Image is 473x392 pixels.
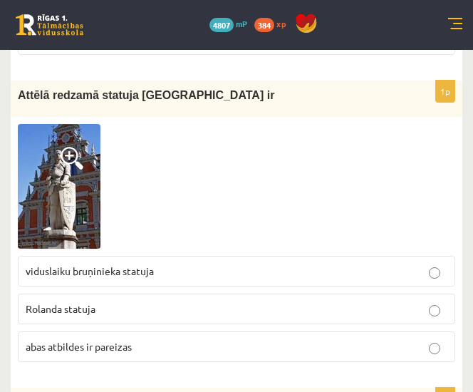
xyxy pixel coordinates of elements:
span: 4807 [209,18,234,32]
input: Rolanda statuja [429,305,440,316]
input: abas atbildes ir pareizas [429,343,440,354]
p: 1p [435,80,455,103]
span: xp [276,18,286,29]
a: Rīgas 1. Tālmācības vidusskola [16,14,83,36]
span: mP [236,18,247,29]
a: 384 xp [254,18,293,29]
img: 1.jpg [18,124,100,249]
span: 384 [254,18,274,32]
span: abas atbildes ir pareizas [26,340,132,353]
span: Rolanda statuja [26,302,95,315]
span: viduslaiku bruņinieka statuja [26,264,154,277]
input: viduslaiku bruņinieka statuja [429,267,440,279]
span: Attēlā redzamā statuja [GEOGRAPHIC_DATA] ir [18,89,274,101]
